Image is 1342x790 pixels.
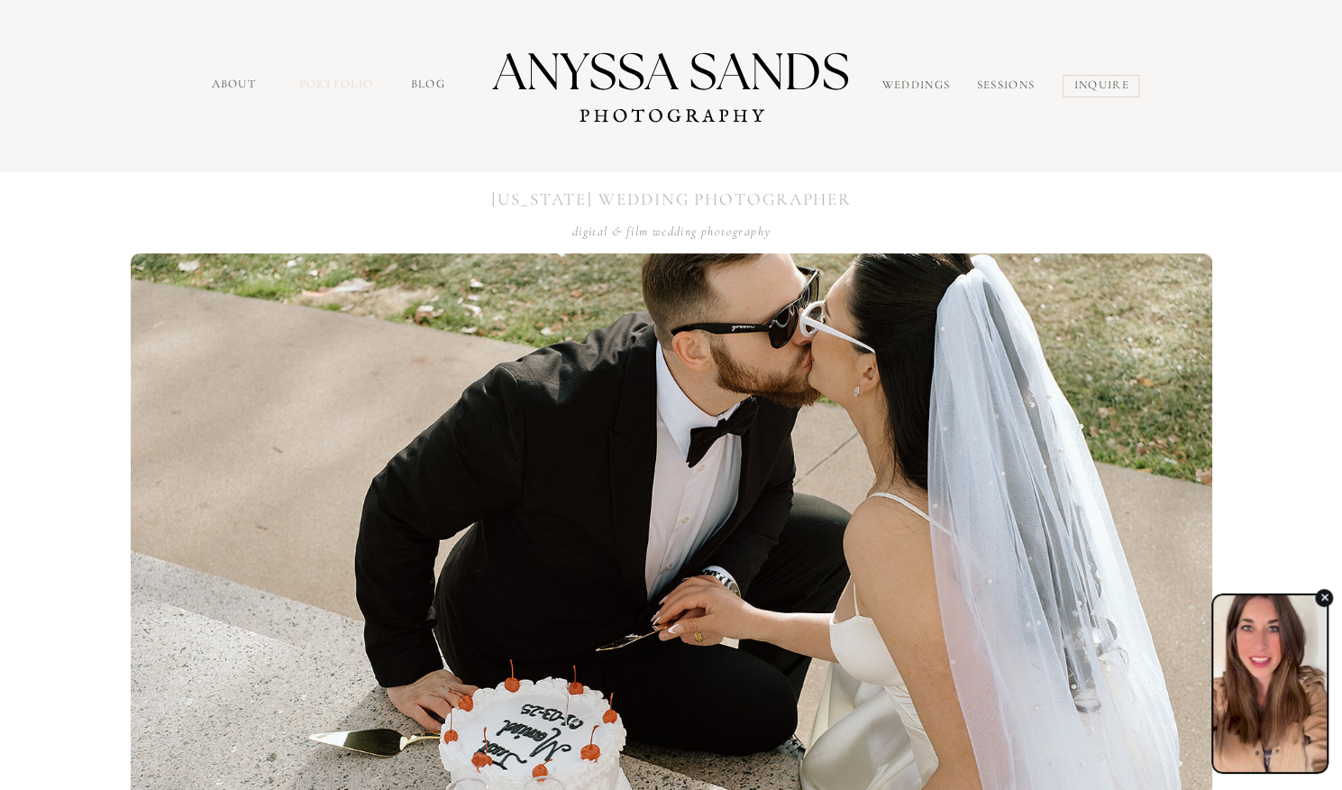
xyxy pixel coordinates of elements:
[1202,583,1337,785] iframe: chipbot-button-iframe
[882,77,958,97] a: Weddings
[977,77,1043,98] a: sessions
[473,187,871,209] h1: [US_STATE] WEDDING PHOTOGRAPHER
[299,76,377,96] a: portfolio
[555,222,789,239] h2: digital & film wedding photography
[411,76,452,96] a: Blog
[1074,77,1133,97] a: inquire
[212,76,261,96] a: about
